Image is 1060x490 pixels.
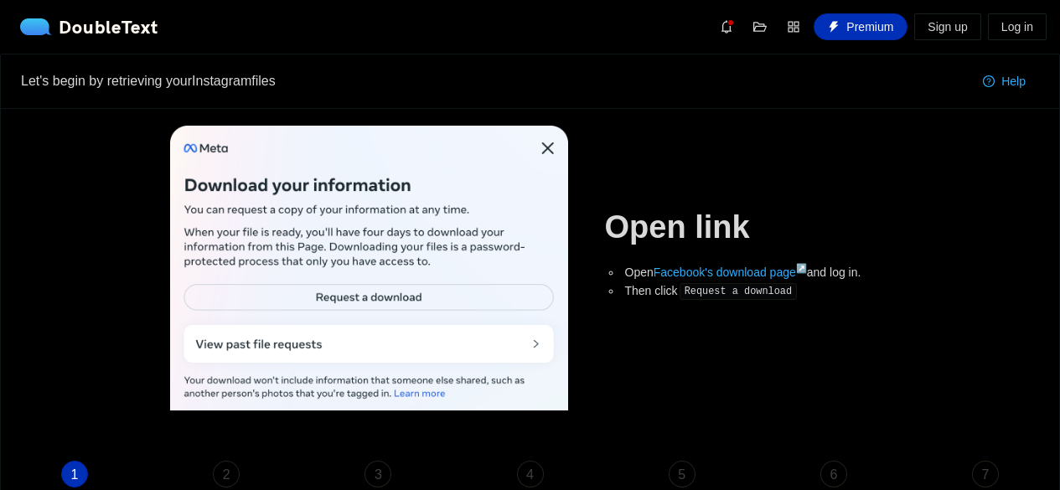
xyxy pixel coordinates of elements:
[20,18,59,35] img: logo
[605,208,907,247] h1: Open link
[20,18,158,35] a: logoDoubleText
[1001,18,1033,36] span: Log in
[71,467,79,482] span: 1
[526,467,534,482] span: 4
[713,13,740,40] button: bell
[1001,72,1026,90] span: Help
[654,266,807,279] a: Facebook's download page↗
[223,467,230,482] span: 2
[375,467,382,482] span: 3
[988,13,1047,40] button: Log in
[914,13,980,40] button: Sign up
[830,467,837,482] span: 6
[982,467,990,482] span: 7
[20,18,158,35] div: DoubleText
[828,21,840,34] span: thunderbolt
[846,18,893,36] span: Premium
[622,263,907,281] li: Open and log in.
[796,263,807,273] sup: ↗
[983,75,995,89] span: question-circle
[781,20,806,34] span: appstore
[678,467,685,482] span: 5
[970,68,1039,95] button: question-circleHelp
[814,13,907,40] button: thunderboltPremium
[747,13,773,40] button: folder-open
[680,283,797,300] code: Request a download
[780,13,807,40] button: appstore
[714,20,739,34] span: bell
[21,70,970,91] div: Let's begin by retrieving your Instagram files
[928,18,967,36] span: Sign up
[747,20,773,34] span: folder-open
[622,281,907,301] li: Then click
